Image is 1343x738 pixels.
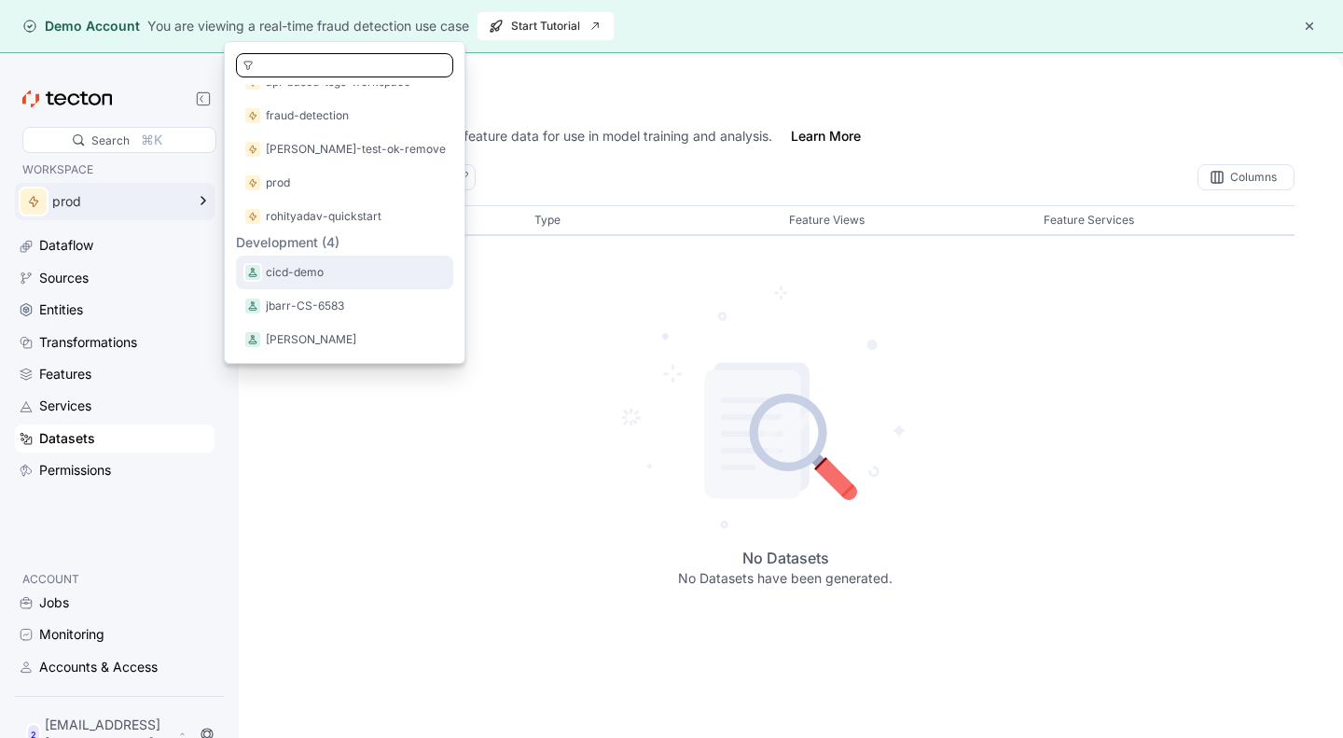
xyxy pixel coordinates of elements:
p: fraud-detection [266,106,349,125]
div: Dataflow [39,235,93,256]
p: cicd-demo [266,263,324,282]
a: Dataflow [15,231,215,259]
div: Datasets save feature data for use in model training and analysis. [373,127,772,146]
div: You are viewing a real-time fraud detection use case [147,16,469,36]
p: Type [534,211,561,230]
div: Columns [1230,172,1277,183]
p: [PERSON_NAME] [266,330,356,349]
div: Features [39,364,91,384]
p: WORKSPACE [22,160,207,179]
div: Search [91,132,130,149]
div: Jobs [39,592,69,613]
a: Accounts & Access [15,653,215,681]
div: Demo Account [22,17,140,35]
div: Monitoring [39,624,104,645]
a: Learn More [791,127,861,146]
a: Sources [15,264,215,292]
button: Start Tutorial [477,11,615,41]
div: Columns [1198,164,1295,190]
a: Features [15,360,215,388]
a: Entities [15,296,215,324]
p: jbarr-CS-6583 [266,297,344,315]
p: rohityadav-quickstart [266,207,381,226]
p: No Datasets have been generated. [678,570,893,589]
div: Search⌘K [22,127,216,153]
div: prod [52,195,185,208]
span: Start Tutorial [489,12,602,40]
div: Datasets [39,428,95,449]
a: Permissions [15,456,215,484]
div: Entities [39,299,83,320]
div: Permissions [39,460,111,480]
a: Services [15,392,215,420]
a: Monitoring [15,620,215,648]
div: Sources [39,268,89,288]
a: Datasets [15,425,215,453]
a: Jobs [15,589,215,617]
p: [PERSON_NAME]-test-ok-remove [266,140,446,159]
div: Accounts & Access [39,657,158,677]
p: prod [266,174,290,192]
p: Development (4) [236,233,453,252]
p: Feature Views [789,211,865,230]
div: ⌘K [141,130,162,150]
p: Feature Services [1044,211,1134,230]
div: Transformations [39,332,137,353]
h4: No Datasets [678,548,893,570]
div: Services [39,396,91,416]
a: Transformations [15,328,215,356]
p: ACCOUNT [22,570,207,589]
